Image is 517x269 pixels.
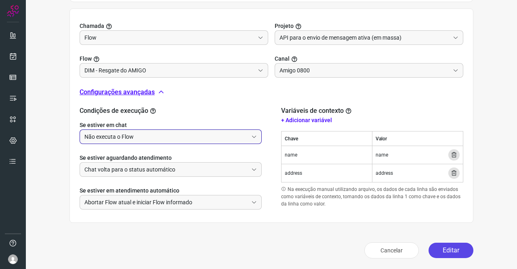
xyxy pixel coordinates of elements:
p: + Adicionar variável [281,116,463,125]
img: avatar-user-boy.jpg [8,254,18,264]
span: name [376,151,388,159]
label: Se estiver aguardando atendimento [80,154,262,162]
p: Configurações avançadas [80,87,155,97]
button: Cancelar [364,242,419,258]
img: Logo [7,5,19,17]
label: Se estiver em chat [80,121,262,129]
span: Flow [80,55,92,63]
input: Selecione um canal [280,64,450,77]
button: Editar [429,243,473,258]
span: Projeto [275,22,294,30]
span: Canal [275,55,290,63]
input: Selecione [84,130,248,144]
input: Selecionar projeto [280,31,450,44]
input: Selecionar projeto [84,31,254,44]
span: Chamada [80,22,104,30]
span: address [376,169,393,177]
th: Valor [372,131,463,146]
p: Na execução manual utilizando arquivo, os dados de cada linha são enviados como variáveis de cont... [281,186,463,208]
label: Se estiver em atendimento automático [80,186,262,195]
h2: Condições de execução [80,107,262,114]
td: name [282,146,372,164]
td: address [282,164,372,182]
th: Chave [282,131,372,146]
h2: Variáveis de contexto [281,107,353,114]
input: Selecione [84,195,248,209]
input: Você precisa criar/selecionar um Projeto. [84,64,254,77]
input: Selecione [84,163,248,176]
